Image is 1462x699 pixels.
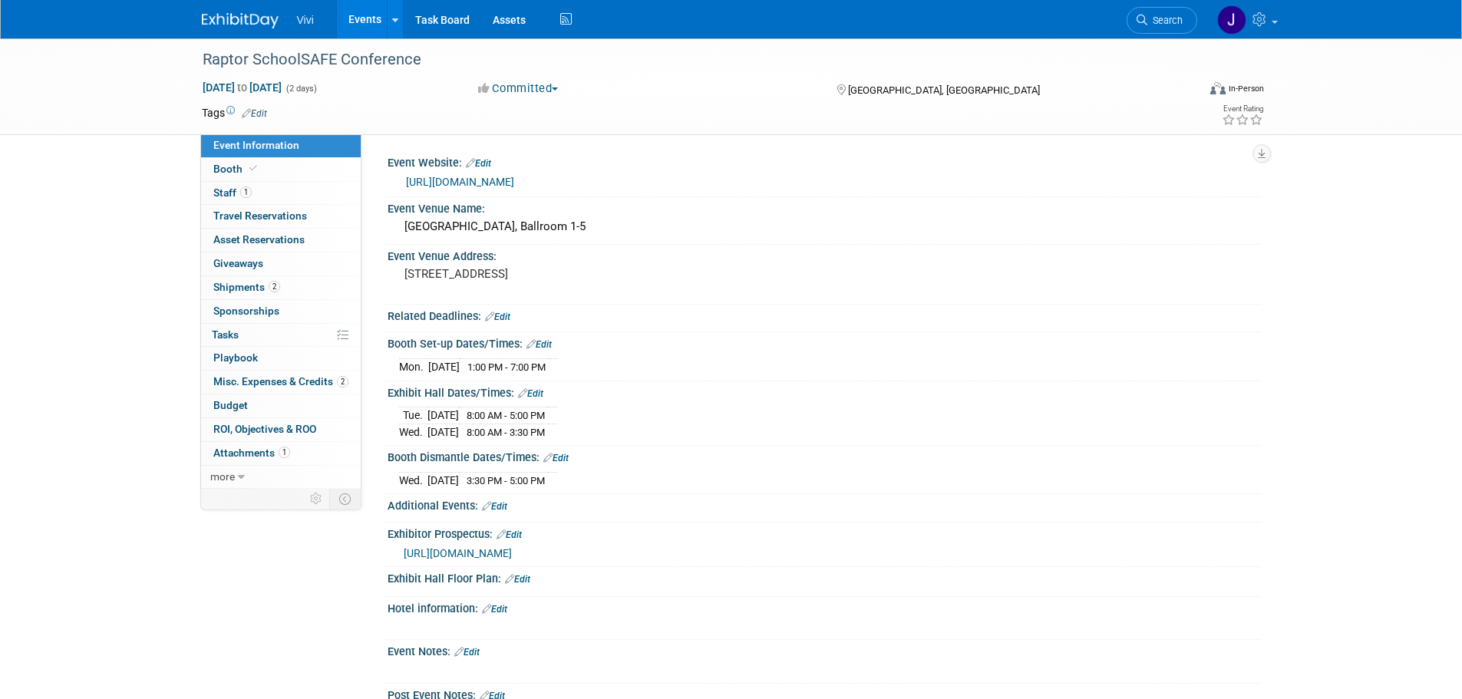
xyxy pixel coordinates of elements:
[201,229,361,252] a: Asset Reservations
[427,472,459,488] td: [DATE]
[388,597,1261,617] div: Hotel information:
[427,407,459,424] td: [DATE]
[404,547,512,559] a: [URL][DOMAIN_NAME]
[848,84,1040,96] span: [GEOGRAPHIC_DATA], [GEOGRAPHIC_DATA]
[388,640,1261,660] div: Event Notes:
[388,494,1261,514] div: Additional Events:
[201,347,361,370] a: Playbook
[467,361,546,373] span: 1:00 PM - 7:00 PM
[212,328,239,341] span: Tasks
[1222,105,1263,113] div: Event Rating
[388,446,1261,466] div: Booth Dismantle Dates/Times:
[213,375,348,387] span: Misc. Expenses & Credits
[213,281,280,293] span: Shipments
[473,81,564,97] button: Committed
[406,176,514,188] a: [URL][DOMAIN_NAME]
[213,257,263,269] span: Giveaways
[467,410,545,421] span: 8:00 AM - 5:00 PM
[197,46,1174,74] div: Raptor SchoolSAFE Conference
[526,339,552,350] a: Edit
[388,332,1261,352] div: Booth Set-up Dates/Times:
[303,489,330,509] td: Personalize Event Tab Strip
[201,442,361,465] a: Attachments1
[1210,82,1226,94] img: Format-Inperson.png
[201,371,361,394] a: Misc. Expenses & Credits2
[201,394,361,417] a: Budget
[201,252,361,275] a: Giveaways
[279,447,290,458] span: 1
[337,376,348,387] span: 2
[388,523,1261,542] div: Exhibitor Prospectus:
[201,418,361,441] a: ROI, Objectives & ROO
[388,567,1261,587] div: Exhibit Hall Floor Plan:
[285,84,317,94] span: (2 days)
[518,388,543,399] a: Edit
[213,305,279,317] span: Sponsorships
[213,209,307,222] span: Travel Reservations
[466,158,491,169] a: Edit
[213,399,248,411] span: Budget
[202,105,267,120] td: Tags
[201,300,361,323] a: Sponsorships
[467,427,545,438] span: 8:00 AM - 3:30 PM
[235,81,249,94] span: to
[1228,83,1264,94] div: In-Person
[213,423,316,435] span: ROI, Objectives & ROO
[269,281,280,292] span: 2
[213,139,299,151] span: Event Information
[201,134,361,157] a: Event Information
[201,276,361,299] a: Shipments2
[399,424,427,440] td: Wed.
[467,475,545,486] span: 3:30 PM - 5:00 PM
[427,424,459,440] td: [DATE]
[240,186,252,198] span: 1
[202,13,279,28] img: ExhibitDay
[388,151,1261,171] div: Event Website:
[201,466,361,489] a: more
[210,470,235,483] span: more
[201,324,361,347] a: Tasks
[201,182,361,205] a: Staff1
[497,529,522,540] a: Edit
[482,604,507,615] a: Edit
[1217,5,1246,35] img: Jonathan Rendon
[388,245,1261,264] div: Event Venue Address:
[201,158,361,181] a: Booth
[485,312,510,322] a: Edit
[1127,7,1197,34] a: Search
[213,233,305,246] span: Asset Reservations
[428,358,460,374] td: [DATE]
[329,489,361,509] td: Toggle Event Tabs
[213,447,290,459] span: Attachments
[213,351,258,364] span: Playbook
[242,108,267,119] a: Edit
[201,205,361,228] a: Travel Reservations
[202,81,282,94] span: [DATE] [DATE]
[399,358,428,374] td: Mon.
[388,381,1261,401] div: Exhibit Hall Dates/Times:
[543,453,569,463] a: Edit
[1147,15,1183,26] span: Search
[399,407,427,424] td: Tue.
[213,186,252,199] span: Staff
[482,501,507,512] a: Edit
[404,267,734,281] pre: [STREET_ADDRESS]
[297,14,314,26] span: Vivi
[399,472,427,488] td: Wed.
[399,215,1249,239] div: [GEOGRAPHIC_DATA], Ballroom 1-5
[454,647,480,658] a: Edit
[249,164,257,173] i: Booth reservation complete
[388,305,1261,325] div: Related Deadlines:
[388,197,1261,216] div: Event Venue Name:
[505,574,530,585] a: Edit
[1107,80,1265,103] div: Event Format
[213,163,260,175] span: Booth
